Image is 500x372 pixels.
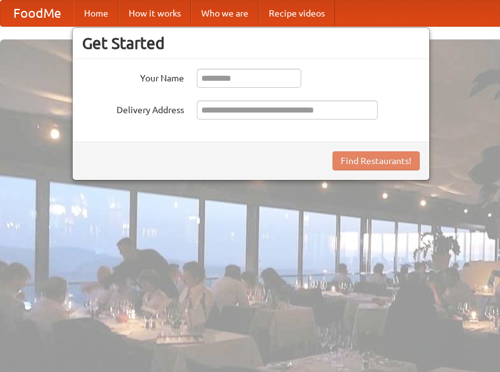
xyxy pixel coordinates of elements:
[74,1,118,26] a: Home
[82,100,184,116] label: Delivery Address
[118,1,191,26] a: How it works
[82,69,184,85] label: Your Name
[332,151,420,170] button: Find Restaurants!
[259,1,335,26] a: Recipe videos
[1,1,74,26] a: FoodMe
[191,1,259,26] a: Who we are
[82,34,420,53] h3: Get Started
